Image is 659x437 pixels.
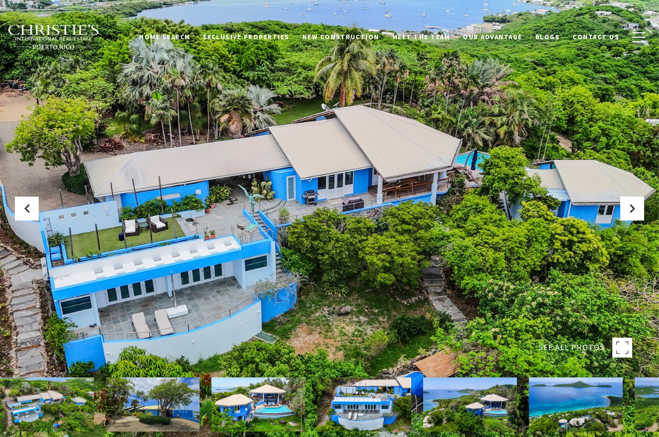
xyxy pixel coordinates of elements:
img: 3 LA QUINTA MELONES BEACH BARRIO FLAMENCO [529,377,623,432]
a: Blogs [529,27,567,46]
span: SEE ALL PHOTOS [539,341,604,354]
img: 3 LA QUINTA MELONES BEACH BARRIO FLAMENCO [317,377,411,432]
span: Contact Us [573,32,619,41]
img: 3 LA QUINTA MELONES BEACH BARRIO FLAMENCO [423,377,517,432]
img: Christie's International Real Estate black text logo [7,24,100,50]
a: Home Search [133,27,197,46]
span: Blogs [535,32,560,41]
a: Meet the Team [386,27,457,46]
span: New Construction [302,32,379,41]
span: Exclusive Properties [203,32,290,41]
a: Our Advantage [456,27,529,46]
a: New Construction [296,27,386,46]
a: Exclusive Properties [197,27,296,46]
span: Our Advantage [463,32,522,41]
img: 3 LA QUINTA MELONES BEACH BARRIO FLAMENCO [212,377,305,432]
img: 3 LA QUINTA MELONES BEACH BARRIO FLAMENCO [106,377,200,432]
